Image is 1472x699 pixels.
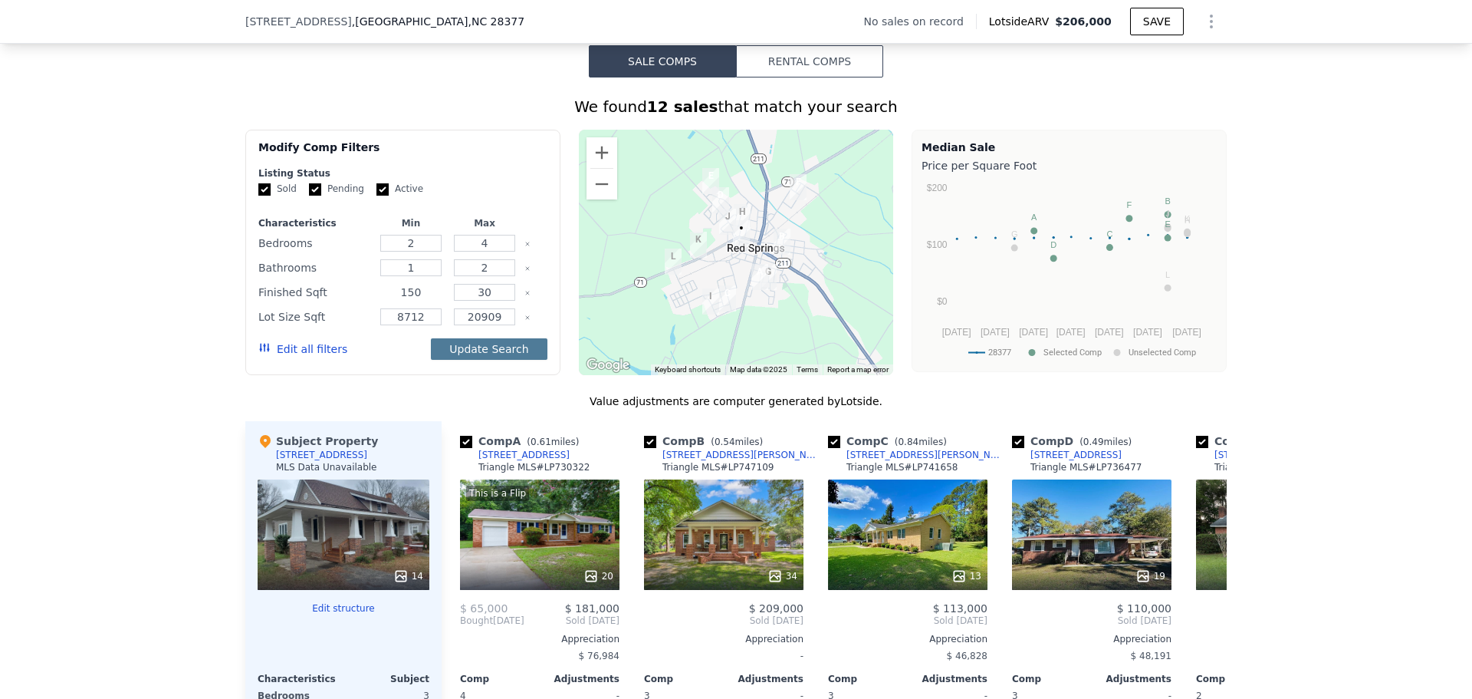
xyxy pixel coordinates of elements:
div: Comp B [644,434,769,449]
text: B [1165,196,1170,206]
div: [STREET_ADDRESS][PERSON_NAME] [846,449,1006,461]
div: Adjustments [1092,673,1171,685]
span: 0.84 [898,437,918,447]
div: Adjustments [540,673,619,685]
div: Triangle MLS # LP741658 [846,461,958,473]
span: ( miles) [1073,437,1138,447]
button: Zoom out [586,169,617,199]
button: Show Options [1196,6,1227,37]
a: Open this area in Google Maps (opens a new window) [583,355,633,375]
div: Min [377,217,445,229]
span: ( miles) [705,437,769,447]
button: Clear [524,265,531,272]
div: Adjustments [908,673,987,685]
text: D [1050,240,1056,249]
div: Characteristics [258,217,371,229]
div: 200 W Sunset Dr [751,264,768,290]
span: , [GEOGRAPHIC_DATA] [352,14,524,29]
div: 118 Malloy St [719,209,736,235]
div: Appreciation [828,633,987,645]
div: Subject [343,673,429,685]
div: Appreciation [1012,633,1171,645]
text: G [1011,229,1018,239]
label: Pending [309,183,364,196]
a: Report a map error [827,365,889,374]
span: Sold [DATE] [644,615,803,627]
div: 20 [583,569,613,584]
div: Value adjustments are computer generated by Lotside . [245,394,1227,409]
div: Comp [1196,673,1276,685]
span: $ 113,000 [933,602,987,615]
div: Triangle MLS # LP744047 [1214,461,1326,473]
text: [DATE] [942,327,971,338]
div: Modify Comp Filters [258,140,547,167]
div: Bedrooms [258,232,371,254]
text: Unselected Comp [1129,348,1196,358]
div: 136 E Shaw St [760,264,777,290]
text: [DATE] [1056,327,1086,338]
span: $ 48,191 [1131,651,1171,661]
div: 406 N Edinborough St [702,168,719,194]
div: Comp E [1196,434,1320,449]
div: Adjustments [724,673,803,685]
button: Keyboard shortcuts [655,364,721,375]
div: 19 [1135,569,1165,584]
button: Clear [524,290,531,296]
div: [STREET_ADDRESS] [276,449,367,461]
div: Comp [828,673,908,685]
strong: 12 sales [647,97,718,116]
text: [DATE] [1133,327,1162,338]
div: - [644,645,803,667]
button: Zoom in [586,137,617,168]
span: Sold [DATE] [828,615,987,627]
button: Update Search [431,338,547,360]
button: Clear [524,315,531,321]
span: , NC 28377 [468,15,524,28]
div: This is a Flip [466,486,529,501]
svg: A chart. [922,176,1217,368]
a: [STREET_ADDRESS] [460,449,570,461]
button: SAVE [1130,8,1184,35]
div: [STREET_ADDRESS] [1030,449,1122,461]
span: $ 181,000 [565,602,619,615]
button: Clear [524,241,531,247]
div: 14 [393,569,423,584]
span: $ 65,000 [460,602,508,615]
div: [STREET_ADDRESS][PERSON_NAME] [662,449,822,461]
text: K [1184,214,1191,223]
text: J [1165,209,1170,218]
div: Comp [1012,673,1092,685]
text: H [1184,216,1191,225]
text: [DATE] [1172,327,1201,338]
div: 13 [951,569,981,584]
div: [STREET_ADDRESS] [1214,449,1306,461]
div: 204 Hubert McLean Avenue [719,285,736,312]
div: 307 W 2nd Ave [734,204,751,230]
text: I [1167,210,1169,219]
input: Active [376,183,389,196]
img: Google [583,355,633,375]
div: We found that match your search [245,96,1227,117]
div: 130 Brooks Ave [790,174,807,200]
text: $100 [927,239,948,250]
div: 108 Thurlow St [702,289,719,315]
span: Bought [460,615,493,627]
span: [STREET_ADDRESS] [245,14,352,29]
text: [DATE] [1095,327,1124,338]
div: MLS Data Unavailable [276,461,377,473]
div: Price per Square Foot [922,155,1217,176]
text: F [1127,200,1132,209]
div: Triangle MLS # LP730322 [478,461,590,473]
div: Finished Sqft [258,282,371,303]
text: $200 [927,183,948,193]
text: [DATE] [981,327,1010,338]
div: Comp A [460,434,585,449]
a: [STREET_ADDRESS][PERSON_NAME] [644,449,822,461]
div: Appreciation [644,633,803,645]
div: Median Sale [922,140,1217,155]
span: 0.49 [1083,437,1104,447]
button: Rental Comps [736,45,883,77]
span: $ 46,828 [947,651,987,661]
button: Edit structure [258,602,429,615]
